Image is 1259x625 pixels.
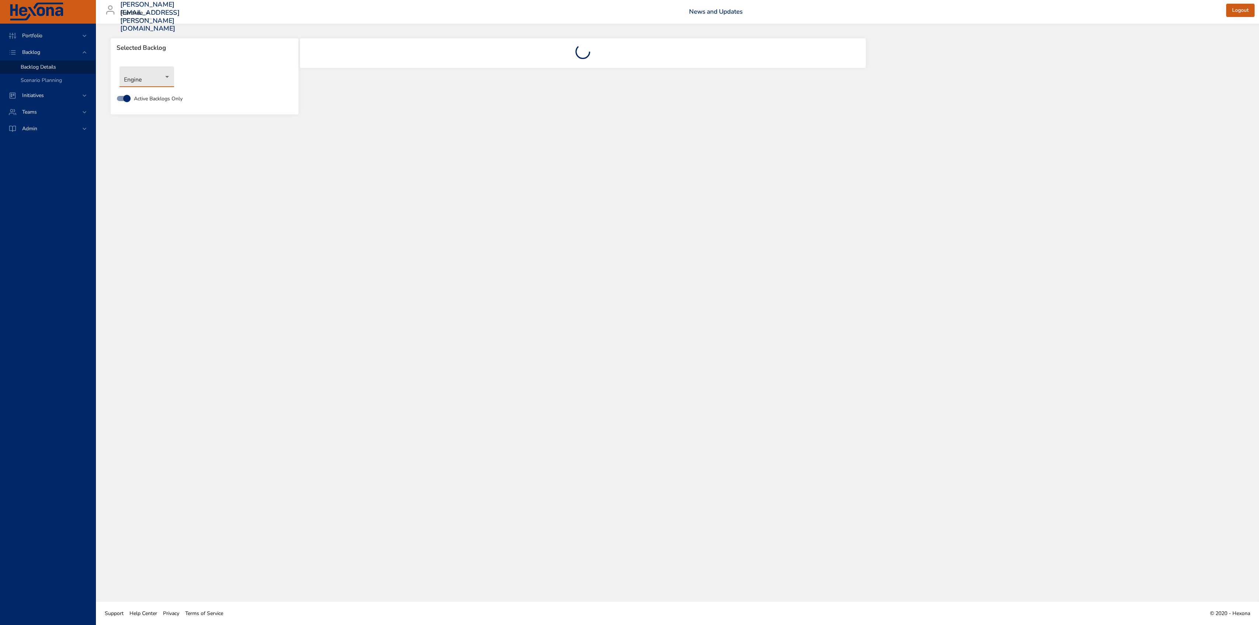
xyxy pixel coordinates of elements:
[9,3,64,21] img: Hexona
[1210,610,1250,617] span: © 2020 - Hexona
[1232,6,1249,15] span: Logout
[120,66,174,87] div: Engine
[129,610,157,617] span: Help Center
[16,125,43,132] span: Admin
[105,610,124,617] span: Support
[16,49,46,56] span: Backlog
[127,605,160,622] a: Help Center
[21,77,62,84] span: Scenario Planning
[120,1,180,32] h3: [PERSON_NAME][EMAIL_ADDRESS][PERSON_NAME][DOMAIN_NAME]
[689,7,743,16] a: News and Updates
[21,63,56,70] span: Backlog Details
[117,44,293,52] span: Selected Backlog
[163,610,179,617] span: Privacy
[185,610,223,617] span: Terms of Service
[16,108,43,115] span: Teams
[160,605,182,622] a: Privacy
[134,95,183,103] span: Active Backlogs Only
[16,92,50,99] span: Initiatives
[16,32,48,39] span: Portfolio
[1226,4,1255,17] button: Logout
[120,7,152,19] div: Raintree
[182,605,226,622] a: Terms of Service
[102,605,127,622] a: Support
